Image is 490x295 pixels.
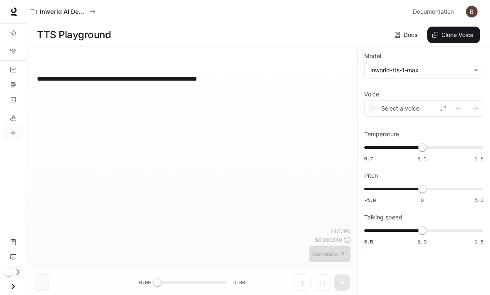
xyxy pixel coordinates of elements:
[3,236,23,249] a: Documentation
[364,91,379,97] p: Voice
[393,27,421,43] a: Docs
[418,155,426,162] span: 1.1
[409,3,460,20] a: Documentation
[40,8,86,15] p: Inworld AI Demos
[364,214,402,220] p: Talking speed
[3,63,23,76] a: Dashboards
[3,93,23,106] a: Logs
[4,267,12,276] span: Dark mode toggle
[370,66,470,74] div: inworld-tts-1-max
[331,228,350,235] p: 64 / 1000
[3,44,23,58] a: Graph Registry
[466,6,478,17] img: User avatar
[475,155,483,162] span: 1.5
[37,27,111,43] h1: TTS Playground
[427,27,480,43] button: Clone Voice
[315,236,342,243] p: $ 0.000640
[3,78,23,91] a: Traces
[3,126,23,140] a: TTS Playground
[475,238,483,245] span: 1.5
[3,251,23,264] a: Feedback
[463,3,480,20] button: User avatar
[4,278,22,295] button: Open drawer
[413,7,454,17] span: Documentation
[364,131,399,137] p: Temperature
[364,173,378,179] p: Pitch
[421,197,424,204] span: 0
[3,111,23,125] a: LLM Playground
[3,26,23,39] a: Overview
[364,53,381,59] p: Model
[27,3,99,20] button: All workspaces
[418,238,426,245] span: 1.0
[381,104,419,113] p: Select a voice
[365,62,483,78] div: inworld-tts-1-max
[364,155,373,162] span: 0.7
[475,197,483,204] span: 5.0
[364,238,373,245] span: 0.5
[364,197,376,204] span: -5.0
